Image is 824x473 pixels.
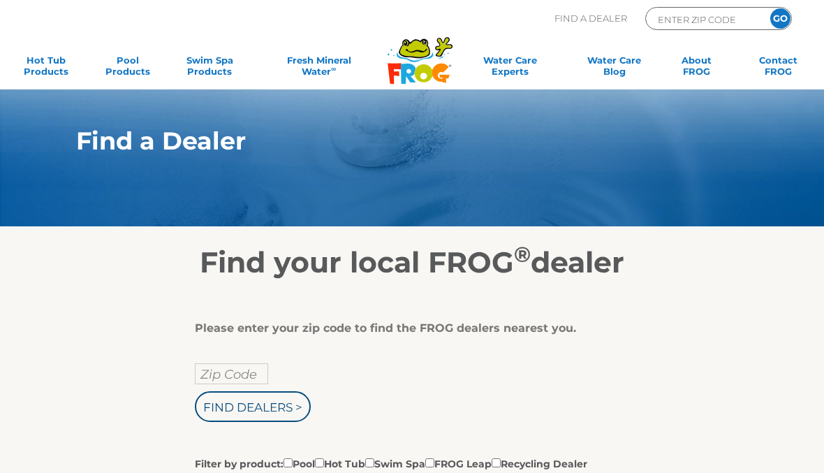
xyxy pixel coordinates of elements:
label: Filter by product: Pool Hot Tub Swim Spa FROG Leap Recycling Dealer [195,456,587,471]
h1: Find a Dealer [76,127,698,155]
input: Filter by product:PoolHot TubSwim SpaFROG LeapRecycling Dealer [425,458,434,467]
input: Filter by product:PoolHot TubSwim SpaFROG LeapRecycling Dealer [365,458,374,467]
div: Please enter your zip code to find the FROG dealers nearest you. [195,321,618,335]
sup: ® [514,241,531,268]
input: Filter by product:PoolHot TubSwim SpaFROG LeapRecycling Dealer [492,458,501,467]
a: Swim SpaProducts [178,54,242,82]
sup: ∞ [331,65,336,73]
a: ContactFROG [746,54,810,82]
a: AboutFROG [665,54,728,82]
p: Find A Dealer [554,7,627,30]
a: Hot TubProducts [14,54,78,82]
a: Water CareExperts [456,54,564,82]
input: GO [770,8,790,29]
input: Zip Code Form [656,11,751,27]
input: Find Dealers > [195,391,311,422]
input: Filter by product:PoolHot TubSwim SpaFROG LeapRecycling Dealer [284,458,293,467]
a: Fresh MineralWater∞ [260,54,378,82]
input: Filter by product:PoolHot TubSwim SpaFROG LeapRecycling Dealer [315,458,324,467]
a: PoolProducts [96,54,159,82]
a: Water CareBlog [582,54,646,82]
h2: Find your local FROG dealer [55,245,769,279]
